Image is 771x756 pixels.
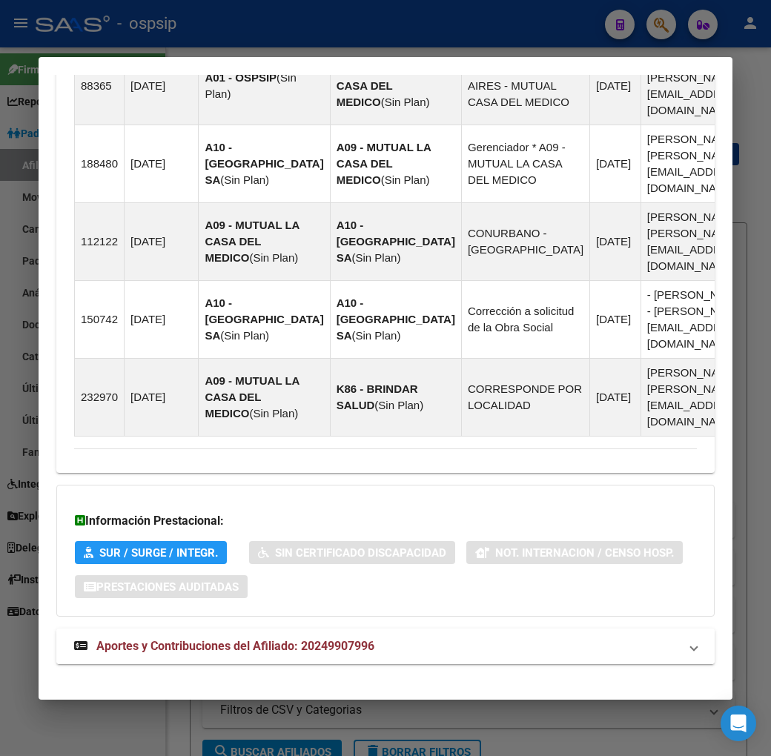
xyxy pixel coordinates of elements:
[466,541,683,564] button: Not. Internacion / Censo Hosp.
[125,280,199,358] td: [DATE]
[641,125,752,202] td: [PERSON_NAME] - [PERSON_NAME][EMAIL_ADDRESS][DOMAIN_NAME]
[721,706,756,741] div: Open Intercom Messenger
[199,47,330,125] td: ( )
[275,546,446,560] span: Sin Certificado Discapacidad
[337,63,431,108] strong: A09 - MUTUAL LA CASA DEL MEDICO
[224,173,265,186] span: Sin Plan
[199,125,330,202] td: ( )
[330,47,461,125] td: ( )
[330,202,461,280] td: ( )
[356,329,397,342] span: Sin Plan
[590,202,641,280] td: [DATE]
[199,280,330,358] td: ( )
[249,541,455,564] button: Sin Certificado Discapacidad
[337,382,418,411] strong: K86 - BRINDAR SALUD
[641,202,752,280] td: [PERSON_NAME] - [PERSON_NAME][EMAIL_ADDRESS][DOMAIN_NAME]
[461,125,589,202] td: Gerenciador * A09 - MUTUAL LA CASA DEL MEDICO
[75,512,696,530] h3: Información Prestacional:
[641,358,752,436] td: [PERSON_NAME] - [PERSON_NAME][EMAIL_ADDRESS][DOMAIN_NAME]
[205,71,277,84] strong: A01 - OSPSIP
[205,141,323,186] strong: A10 - [GEOGRAPHIC_DATA] SA
[253,407,294,420] span: Sin Plan
[75,575,248,598] button: Prestaciones Auditadas
[330,358,461,436] td: ( )
[96,639,374,653] span: Aportes y Contribuciones del Afiliado: 20249907996
[337,296,455,342] strong: A10 - [GEOGRAPHIC_DATA] SA
[495,546,674,560] span: Not. Internacion / Censo Hosp.
[461,358,589,436] td: CORRESPONDE POR LOCALIDAD
[205,296,323,342] strong: A10 - [GEOGRAPHIC_DATA] SA
[205,219,300,264] strong: A09 - MUTUAL LA CASA DEL MEDICO
[125,202,199,280] td: [DATE]
[641,280,752,358] td: - [PERSON_NAME] - [PERSON_NAME][EMAIL_ADDRESS][DOMAIN_NAME]
[330,280,461,358] td: ( )
[461,202,589,280] td: CONURBANO - [GEOGRAPHIC_DATA]
[125,358,199,436] td: [DATE]
[75,358,125,436] td: 232970
[330,125,461,202] td: ( )
[125,125,199,202] td: [DATE]
[205,374,300,420] strong: A09 - MUTUAL LA CASA DEL MEDICO
[337,141,431,186] strong: A09 - MUTUAL LA CASA DEL MEDICO
[224,329,265,342] span: Sin Plan
[590,47,641,125] td: [DATE]
[590,125,641,202] td: [DATE]
[199,358,330,436] td: ( )
[378,399,420,411] span: Sin Plan
[205,71,296,100] span: Sin Plan
[385,96,426,108] span: Sin Plan
[337,219,455,264] strong: A10 - [GEOGRAPHIC_DATA] SA
[641,47,752,125] td: [PERSON_NAME] - [PERSON_NAME][EMAIL_ADDRESS][DOMAIN_NAME]
[356,251,397,264] span: Sin Plan
[75,47,125,125] td: 88365
[199,202,330,280] td: ( )
[56,629,715,664] mat-expansion-panel-header: Aportes y Contribuciones del Afiliado: 20249907996
[75,202,125,280] td: 112122
[590,358,641,436] td: [DATE]
[125,47,199,125] td: [DATE]
[385,173,426,186] span: Sin Plan
[99,546,218,560] span: SUR / SURGE / INTEGR.
[590,280,641,358] td: [DATE]
[461,47,589,125] td: GRAN BUENOS AIRES - MUTUAL CASA DEL MEDICO
[75,541,227,564] button: SUR / SURGE / INTEGR.
[96,580,239,594] span: Prestaciones Auditadas
[461,280,589,358] td: Corrección a solicitud de la Obra Social
[75,280,125,358] td: 150742
[75,125,125,202] td: 188480
[253,251,294,264] span: Sin Plan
